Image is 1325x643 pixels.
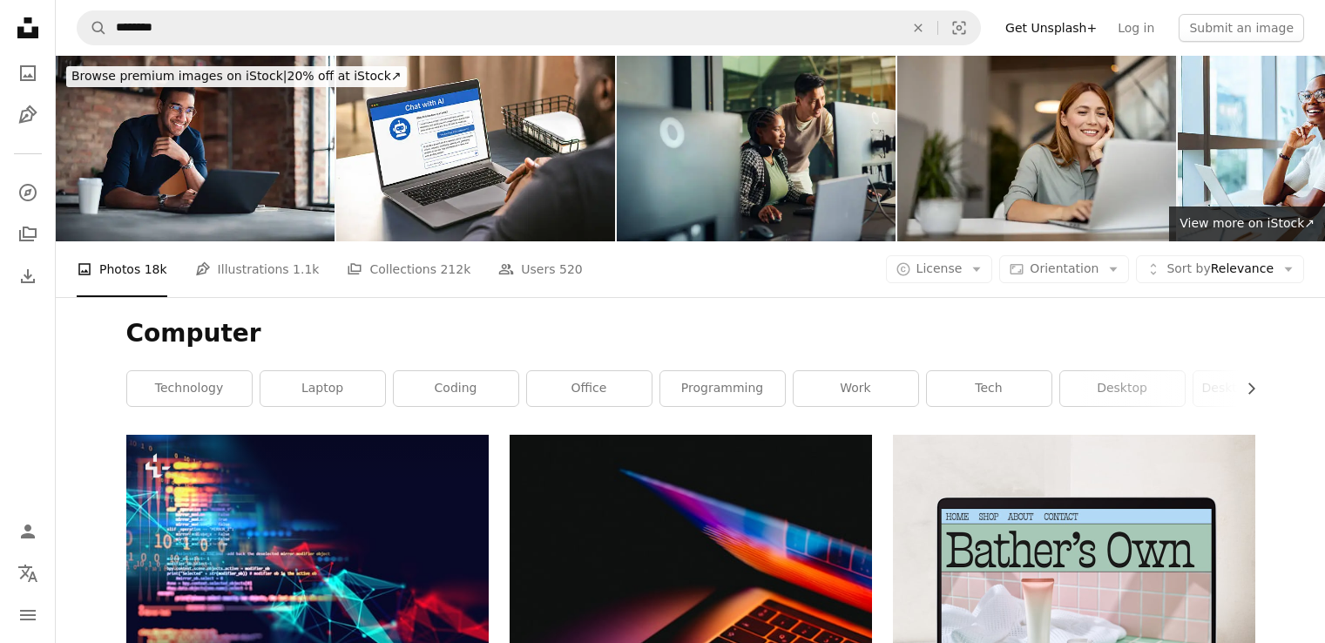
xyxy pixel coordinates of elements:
img: Smiling Woman Working Remotely on Laptop in Modern Workspace [897,56,1176,241]
a: office [527,371,652,406]
span: 1.1k [293,260,319,279]
button: Orientation [999,255,1129,283]
span: Orientation [1030,261,1099,275]
a: technology [127,371,252,406]
a: Programming code abstract technology background of software developer and Computer script [126,544,489,559]
span: Relevance [1166,261,1274,278]
span: Browse premium images on iStock | [71,69,287,83]
a: Illustrations [10,98,45,132]
button: Submit an image [1179,14,1304,42]
a: Log in [1107,14,1165,42]
a: Log in / Sign up [10,514,45,549]
img: Software engineers collaborating on a project, analyzing code on computer monitors in office [617,56,896,241]
img: Young Professional Working on Laptop in Modern Office Setting [56,56,335,241]
a: programming [660,371,785,406]
button: Search Unsplash [78,11,107,44]
a: desktop [1060,371,1185,406]
span: View more on iStock ↗ [1180,216,1315,230]
button: Menu [10,598,45,633]
a: laptop [260,371,385,406]
button: Sort byRelevance [1136,255,1304,283]
a: Photos [10,56,45,91]
span: Sort by [1166,261,1210,275]
a: Collections 212k [347,241,470,297]
a: Browse premium images on iStock|20% off at iStock↗ [56,56,417,98]
a: Illustrations 1.1k [195,241,320,297]
span: 212k [440,260,470,279]
a: coding [394,371,518,406]
img: Man using AI chatbot on laptop screen [336,56,615,241]
button: Clear [899,11,937,44]
button: Language [10,556,45,591]
h1: Computer [126,318,1255,349]
a: Download History [10,259,45,294]
a: Explore [10,175,45,210]
a: work [794,371,918,406]
button: License [886,255,993,283]
a: Collections [10,217,45,252]
a: View more on iStock↗ [1169,206,1325,241]
a: Users 520 [498,241,582,297]
span: License [916,261,963,275]
a: Get Unsplash+ [995,14,1107,42]
a: desktop computer [1193,371,1318,406]
a: tech [927,371,1051,406]
button: scroll list to the right [1235,371,1255,406]
form: Find visuals sitewide [77,10,981,45]
div: 20% off at iStock ↗ [66,66,407,87]
button: Visual search [938,11,980,44]
span: 520 [559,260,583,279]
a: Home — Unsplash [10,10,45,49]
